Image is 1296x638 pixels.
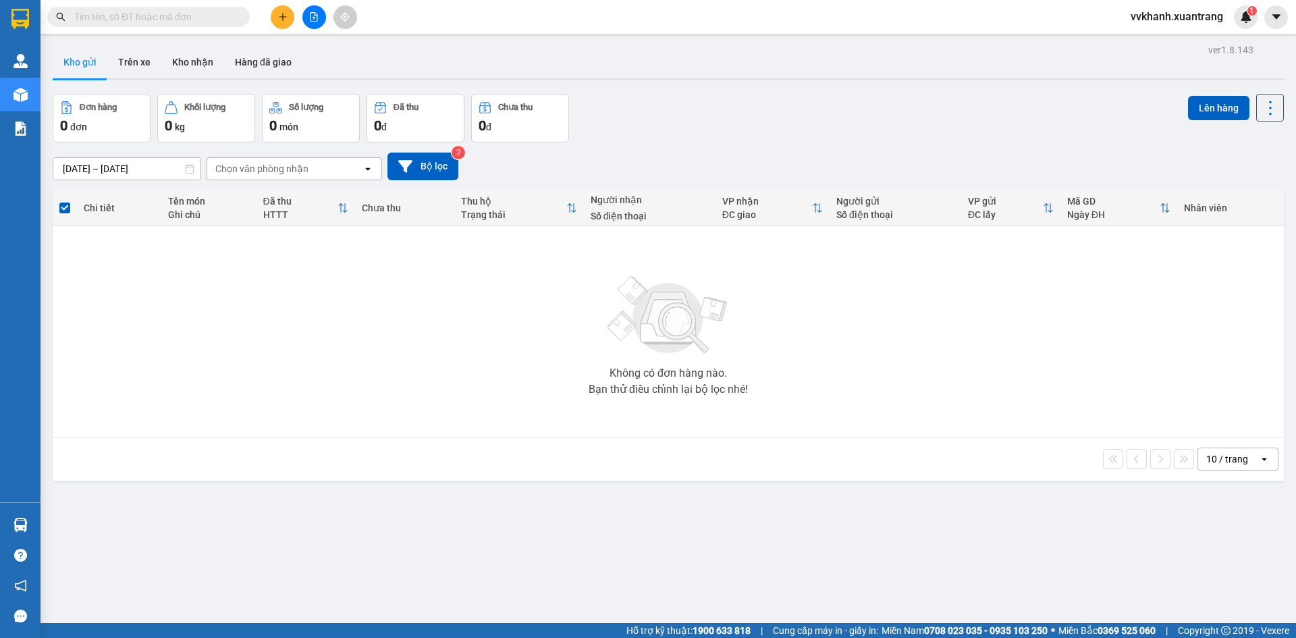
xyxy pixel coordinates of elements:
svg: open [362,163,373,174]
span: Miền Nam [882,623,1048,638]
img: icon-new-feature [1240,11,1252,23]
strong: 1900 633 818 [693,625,751,636]
div: Ghi chú [168,209,250,220]
img: logo-vxr [11,9,29,29]
div: HTTT [263,209,338,220]
span: file-add [309,12,319,22]
button: Kho nhận [161,46,224,78]
div: Không có đơn hàng nào. [610,368,727,379]
span: Hỗ trợ kỹ thuật: [626,623,751,638]
svg: open [1259,454,1270,464]
th: Toggle SortBy [256,190,356,226]
div: Số điện thoại [591,211,709,221]
img: warehouse-icon [13,88,28,102]
span: plus [278,12,288,22]
span: aim [340,12,350,22]
div: Chưa thu [362,203,448,213]
strong: 0708 023 035 - 0935 103 250 [924,625,1048,636]
span: 0 [479,117,486,134]
div: Người gửi [836,196,954,207]
div: Số lượng [289,103,323,112]
span: vvkhanh.xuantrang [1120,8,1234,25]
div: Đã thu [263,196,338,207]
span: 0 [165,117,172,134]
div: Bạn thử điều chỉnh lại bộ lọc nhé! [589,384,748,395]
button: aim [333,5,357,29]
span: question-circle [14,549,27,562]
button: file-add [302,5,326,29]
img: warehouse-icon [13,54,28,68]
button: Lên hàng [1188,96,1249,120]
div: Đơn hàng [80,103,117,112]
span: copyright [1221,626,1231,635]
div: Thu hộ [461,196,566,207]
sup: 2 [452,146,465,159]
span: Cung cấp máy in - giấy in: [773,623,878,638]
button: Hàng đã giao [224,46,302,78]
button: Trên xe [107,46,161,78]
th: Toggle SortBy [715,190,830,226]
span: notification [14,579,27,592]
span: món [279,122,298,132]
span: | [1166,623,1168,638]
div: Nhân viên [1184,203,1277,213]
div: Trạng thái [461,209,566,220]
button: Khối lượng0kg [157,94,255,142]
div: Tên món [168,196,250,207]
span: Miền Bắc [1058,623,1156,638]
span: message [14,610,27,622]
div: Mã GD [1067,196,1160,207]
span: caret-down [1270,11,1282,23]
span: search [56,12,65,22]
div: Chọn văn phòng nhận [215,162,308,176]
span: 0 [269,117,277,134]
span: đ [486,122,491,132]
span: 1 [1249,6,1254,16]
div: VP gửi [968,196,1043,207]
div: 10 / trang [1206,452,1248,466]
div: Người nhận [591,194,709,205]
div: Số điện thoại [836,209,954,220]
th: Toggle SortBy [1060,190,1177,226]
div: Chi tiết [84,203,154,213]
img: svg+xml;base64,PHN2ZyBjbGFzcz0ibGlzdC1wbHVnX19zdmciIHhtbG5zPSJodHRwOi8vd3d3LnczLm9yZy8yMDAwL3N2Zy... [601,268,736,363]
button: Bộ lọc [387,153,458,180]
div: Khối lượng [184,103,225,112]
img: warehouse-icon [13,518,28,532]
span: | [761,623,763,638]
input: Select a date range. [53,158,200,180]
div: Ngày ĐH [1067,209,1160,220]
th: Toggle SortBy [961,190,1060,226]
button: Đơn hàng0đơn [53,94,151,142]
button: Chưa thu0đ [471,94,569,142]
strong: 0369 525 060 [1098,625,1156,636]
span: 0 [60,117,67,134]
div: VP nhận [722,196,812,207]
input: Tìm tên, số ĐT hoặc mã đơn [74,9,234,24]
button: Số lượng0món [262,94,360,142]
span: ⚪️ [1051,628,1055,633]
button: Đã thu0đ [367,94,464,142]
div: ver 1.8.143 [1208,43,1253,57]
div: Chưa thu [498,103,533,112]
span: đ [381,122,387,132]
button: Kho gửi [53,46,107,78]
img: solution-icon [13,122,28,136]
th: Toggle SortBy [454,190,584,226]
span: đơn [70,122,87,132]
div: ĐC lấy [968,209,1043,220]
div: ĐC giao [722,209,812,220]
span: kg [175,122,185,132]
div: Đã thu [394,103,418,112]
span: 0 [374,117,381,134]
sup: 1 [1247,6,1257,16]
button: plus [271,5,294,29]
button: caret-down [1264,5,1288,29]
